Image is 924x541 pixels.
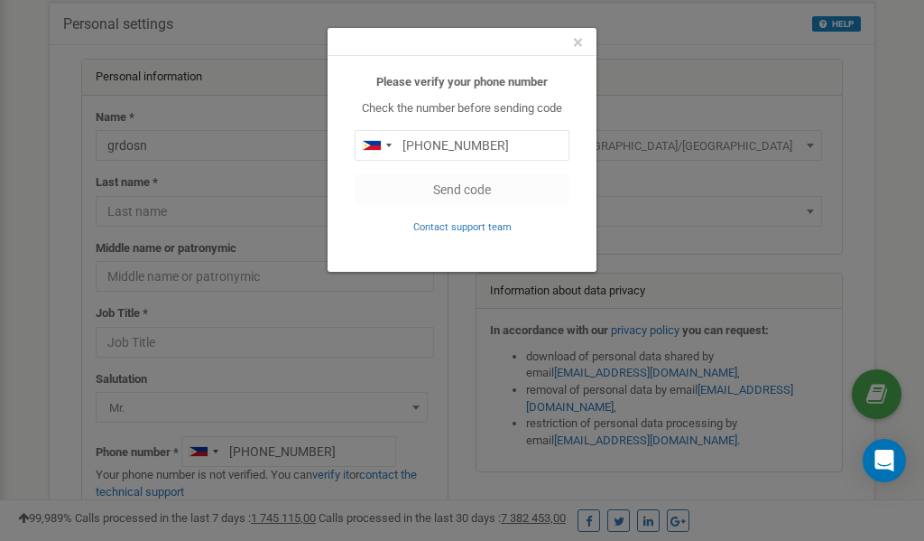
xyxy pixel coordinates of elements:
[355,174,569,205] button: Send code
[863,439,906,482] div: Open Intercom Messenger
[413,221,512,233] small: Contact support team
[376,75,548,89] b: Please verify your phone number
[356,131,397,160] div: Telephone country code
[573,32,583,53] span: ×
[573,33,583,52] button: Close
[355,100,569,117] p: Check the number before sending code
[413,219,512,233] a: Contact support team
[355,130,569,161] input: 0905 123 4567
